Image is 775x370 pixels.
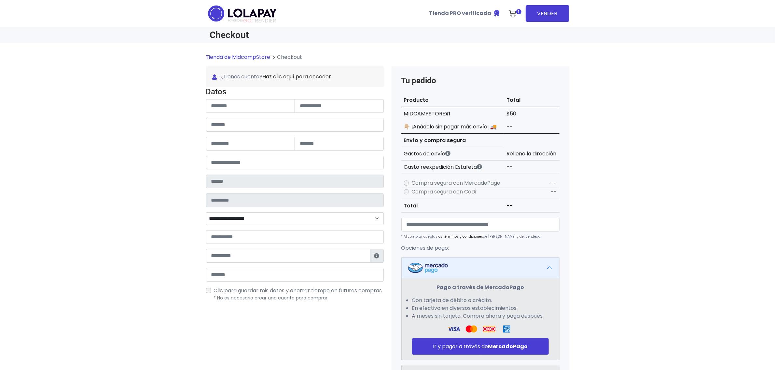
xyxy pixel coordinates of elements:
td: $50 [504,107,559,120]
img: Amex Logo [501,325,513,333]
li: Con tarjeta de débito o crédito. [412,297,549,304]
span: -- [551,188,557,196]
td: MIDCAMPSTORE [401,107,504,120]
strong: x1 [446,110,450,117]
a: VENDER [526,5,569,22]
h4: Tu pedido [401,76,560,86]
td: Rellena la dirección [504,147,559,161]
img: logo [206,3,279,24]
a: 1 [506,4,523,23]
b: Tienda PRO verificada [429,9,491,17]
li: Checkout [270,53,302,61]
a: Tienda de MidcampStore [206,53,270,61]
th: Envío y compra segura [401,134,504,147]
span: 1 [516,9,521,14]
span: TRENDIER [228,18,276,24]
span: -- [551,179,557,187]
img: Tienda verificada [493,9,501,17]
img: Visa Logo [448,325,460,333]
i: Estafeta cobra este monto extra por ser un CP de difícil acceso [477,164,482,169]
a: Haz clic aquí para acceder [263,73,331,80]
img: Mercadopago Logo [408,263,448,273]
img: Visa Logo [465,325,477,333]
th: Gasto reexpedición Estafeta [401,161,504,174]
p: Opciones de pago: [401,244,560,252]
span: POWERED BY [228,19,243,22]
td: -- [504,161,559,174]
td: 👇🏼 ¡Añádelo sin pagar más envío! 🚚 [401,120,504,134]
li: A meses sin tarjeta. Compra ahora y paga después. [412,312,549,320]
th: Total [504,94,559,107]
i: Estafeta lo usará para ponerse en contacto en caso de tener algún problema con el envío [374,253,380,258]
th: Producto [401,94,504,107]
label: Compra segura con MercadoPago [412,179,501,187]
a: los términos y condiciones [438,234,483,239]
label: Compra segura con CoDi [412,188,477,196]
strong: Pago a través de MercadoPago [436,284,524,291]
button: Ir y pagar a través deMercadoPago [412,338,549,355]
td: -- [504,120,559,134]
p: * No es necesario crear una cuenta para comprar [214,295,384,301]
span: Clic para guardar mis datos y ahorrar tiempo en futuras compras [214,287,382,294]
i: Los gastos de envío dependen de códigos postales. ¡Te puedes llevar más productos en un solo envío ! [446,151,451,156]
td: -- [504,199,559,213]
h1: Checkout [210,30,384,40]
h4: Datos [206,87,384,97]
p: * Al comprar aceptas de [PERSON_NAME] y del vendedor [401,234,560,239]
nav: breadcrumb [206,53,569,66]
span: ¿Tienes cuenta? [213,73,377,81]
span: GO [243,17,252,24]
strong: MercadoPago [488,343,528,350]
li: En efectivo en diversos establecimientos. [412,304,549,312]
img: Oxxo Logo [483,325,495,333]
th: Gastos de envío [401,147,504,161]
th: Total [401,199,504,213]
